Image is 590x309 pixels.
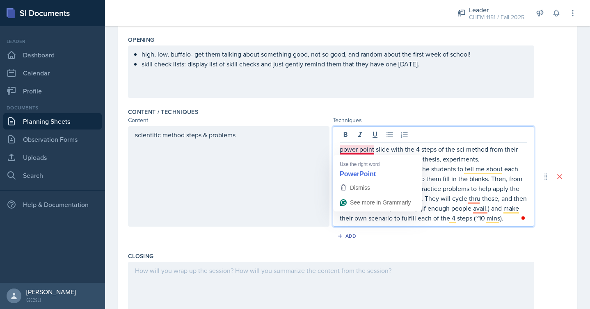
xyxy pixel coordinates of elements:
[142,49,527,59] p: high, low, buffalo- get them talking about something good, not so good, and random about the firs...
[334,230,361,242] button: Add
[340,144,527,223] div: To enrich screen reader interactions, please activate Accessibility in Grammarly extension settings
[135,130,322,140] p: scientific method steps & problems
[128,36,154,44] label: Opening
[3,104,102,111] div: Documents
[3,167,102,184] a: Search
[3,47,102,63] a: Dashboard
[128,252,153,260] label: Closing
[26,296,76,304] div: GCSU
[333,116,534,125] div: Techniques
[128,108,198,116] label: Content / Techniques
[142,59,527,69] p: skill check lists: display list of skill checks and just gently remind them that they have one [D...
[469,5,524,15] div: Leader
[3,38,102,45] div: Leader
[3,149,102,166] a: Uploads
[26,288,76,296] div: [PERSON_NAME]
[3,131,102,148] a: Observation Forms
[3,113,102,130] a: Planning Sheets
[469,13,524,22] div: CHEM 1151 / Fall 2025
[128,116,329,125] div: Content
[3,83,102,99] a: Profile
[340,144,527,223] p: power point slide with the 4 steps of the sci method from their textbook- observations, hypothesi...
[339,233,357,239] div: Add
[3,65,102,81] a: Calendar
[3,196,102,213] div: Help & Documentation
